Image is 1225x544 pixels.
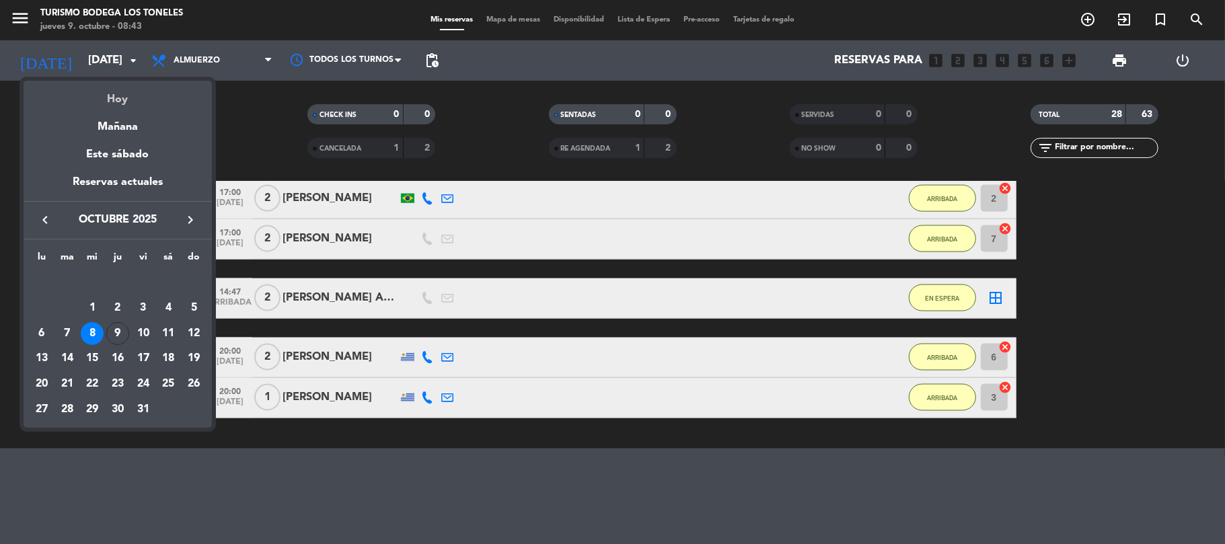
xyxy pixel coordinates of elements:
[181,249,207,270] th: domingo
[157,347,180,370] div: 18
[24,136,212,173] div: Este sábado
[182,322,205,345] div: 12
[131,321,156,346] td: 10 de octubre de 2025
[105,346,131,371] td: 16 de octubre de 2025
[37,212,53,228] i: keyboard_arrow_left
[30,347,53,370] div: 13
[29,371,54,397] td: 20 de octubre de 2025
[54,371,80,397] td: 21 de octubre de 2025
[33,211,57,229] button: keyboard_arrow_left
[182,212,198,228] i: keyboard_arrow_right
[54,346,80,371] td: 14 de octubre de 2025
[131,346,156,371] td: 17 de octubre de 2025
[56,322,79,345] div: 7
[29,321,54,346] td: 6 de octubre de 2025
[106,398,129,421] div: 30
[79,321,105,346] td: 8 de octubre de 2025
[24,108,212,136] div: Mañana
[30,373,53,395] div: 20
[79,346,105,371] td: 15 de octubre de 2025
[156,295,182,321] td: 4 de octubre de 2025
[24,173,212,201] div: Reservas actuales
[79,295,105,321] td: 1 de octubre de 2025
[79,371,105,397] td: 22 de octubre de 2025
[157,373,180,395] div: 25
[57,211,178,229] span: octubre 2025
[56,398,79,421] div: 28
[29,397,54,422] td: 27 de octubre de 2025
[178,211,202,229] button: keyboard_arrow_right
[131,249,156,270] th: viernes
[156,346,182,371] td: 18 de octubre de 2025
[156,321,182,346] td: 11 de octubre de 2025
[131,371,156,397] td: 24 de octubre de 2025
[81,373,104,395] div: 22
[132,297,155,319] div: 3
[182,373,205,395] div: 26
[132,322,155,345] div: 10
[54,249,80,270] th: martes
[79,249,105,270] th: miércoles
[181,295,207,321] td: 5 de octubre de 2025
[156,249,182,270] th: sábado
[131,295,156,321] td: 3 de octubre de 2025
[29,270,207,295] td: OCT.
[181,321,207,346] td: 12 de octubre de 2025
[106,297,129,319] div: 2
[81,347,104,370] div: 15
[81,297,104,319] div: 1
[105,249,131,270] th: jueves
[105,321,131,346] td: 9 de octubre de 2025
[29,346,54,371] td: 13 de octubre de 2025
[106,322,129,345] div: 9
[79,397,105,422] td: 29 de octubre de 2025
[182,347,205,370] div: 19
[181,346,207,371] td: 19 de octubre de 2025
[56,373,79,395] div: 21
[56,347,79,370] div: 14
[54,397,80,422] td: 28 de octubre de 2025
[182,297,205,319] div: 5
[181,371,207,397] td: 26 de octubre de 2025
[157,297,180,319] div: 4
[81,322,104,345] div: 8
[106,373,129,395] div: 23
[106,347,129,370] div: 16
[81,398,104,421] div: 29
[105,295,131,321] td: 2 de octubre de 2025
[131,397,156,422] td: 31 de octubre de 2025
[30,322,53,345] div: 6
[105,371,131,397] td: 23 de octubre de 2025
[54,321,80,346] td: 7 de octubre de 2025
[132,398,155,421] div: 31
[157,322,180,345] div: 11
[29,249,54,270] th: lunes
[105,397,131,422] td: 30 de octubre de 2025
[132,347,155,370] div: 17
[132,373,155,395] div: 24
[24,81,212,108] div: Hoy
[30,398,53,421] div: 27
[156,371,182,397] td: 25 de octubre de 2025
